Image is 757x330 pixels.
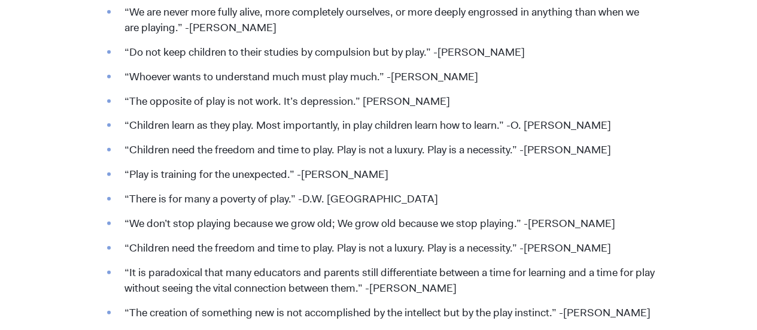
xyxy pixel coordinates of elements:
li: “Do not keep children to their studies by compulsion but by play.” -[PERSON_NAME] [118,45,655,60]
li: “Children learn as they play. Most importantly, in play children learn how to learn.” -O. [PERSON... [118,118,655,134]
li: “The creation of something new is not accomplished by the intellect but by the play instinct.” -[... [118,305,655,321]
li: “Whoever wants to understand much must play much.” -[PERSON_NAME] [118,69,655,85]
li: “We don’t stop playing because we grow old; We grow old because we stop playing.” -[PERSON_NAME] [118,216,655,232]
li: “There is for many a poverty of play.” -D.W. [GEOGRAPHIC_DATA] [118,192,655,207]
li: “The opposite of play is not work. It’s depression.” [PERSON_NAME] [118,94,655,110]
li: “It is paradoxical that many educators and parents still differentiate between a time for learnin... [118,265,655,296]
li: “Children need the freedom and time to play. Play is not a luxury. Play is a necessity.” -[PERSON... [118,241,655,256]
li: “We are never more fully alive, more completely ourselves, or more deeply engrossed in anything t... [118,5,655,36]
li: “Play is training for the unexpected.” -[PERSON_NAME] [118,167,655,183]
li: “Children need the freedom and time to play. Play is not a luxury. Play is a necessity.” -[PERSON... [118,143,655,158]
